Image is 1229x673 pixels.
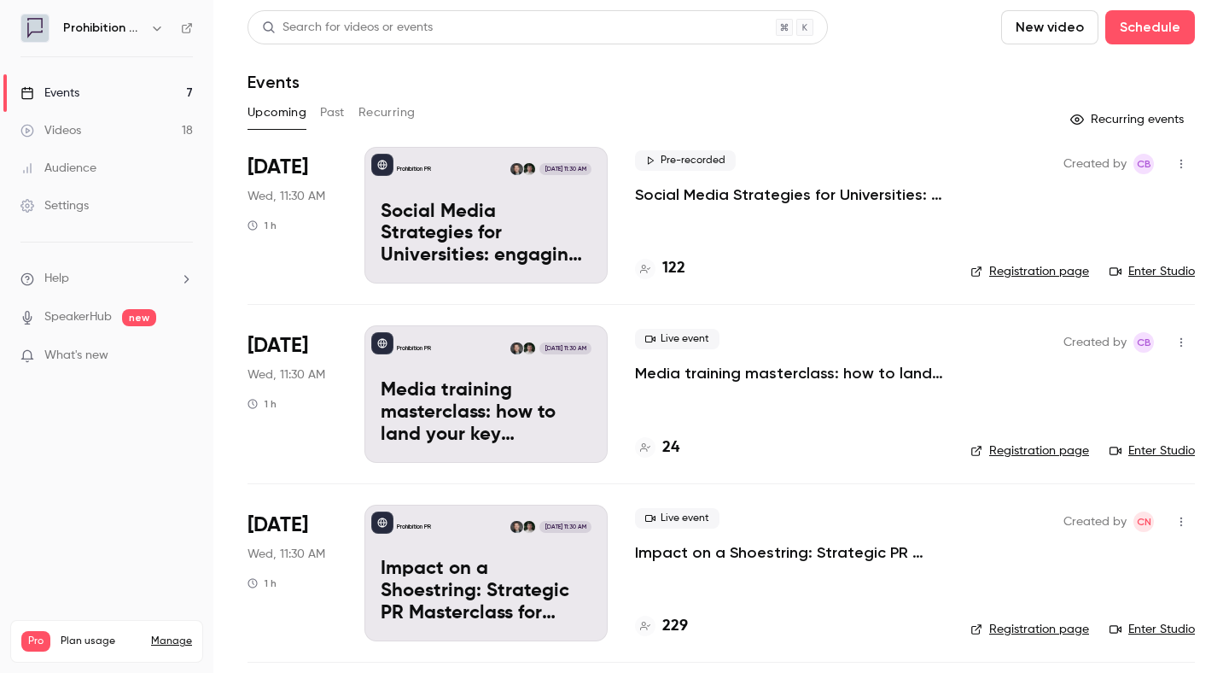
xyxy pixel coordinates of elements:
[1133,512,1154,532] span: Chris Norton
[358,99,416,126] button: Recurring
[970,621,1089,638] a: Registration page
[381,380,591,446] p: Media training masterclass: how to land your key messages in a digital-first world
[20,85,79,102] div: Events
[1063,332,1127,353] span: Created by
[20,122,81,139] div: Videos
[262,19,433,37] div: Search for videos or events
[1133,154,1154,174] span: Claire Beaumont
[523,342,535,354] img: Will Ockenden
[21,15,49,42] img: Prohibition PR
[523,521,535,533] img: Will Ockenden
[1063,106,1195,133] button: Recurring events
[21,631,50,652] span: Pro
[248,147,337,284] div: Sep 24 Wed, 10:30 AM (Europe/London)
[44,308,112,326] a: SpeakerHub
[510,521,522,533] img: Chris Norton
[248,366,325,383] span: Wed, 11:30 AM
[1063,512,1127,532] span: Created by
[248,72,300,92] h1: Events
[397,165,431,173] p: Prohibition PR
[539,163,591,175] span: [DATE] 11:30 AM
[248,219,277,232] div: 1 h
[523,163,535,175] img: Will Ockenden
[635,436,679,459] a: 24
[662,436,679,459] h4: 24
[1110,621,1195,638] a: Enter Studio
[1137,154,1151,174] span: CB
[248,325,337,462] div: Oct 8 Wed, 10:30 AM (Europe/London)
[364,147,608,284] a: Social Media Strategies for Universities: engaging the new student cohortProhibition PRWill Ocken...
[381,202,591,267] p: Social Media Strategies for Universities: engaging the new student cohort
[381,559,591,624] p: Impact on a Shoestring: Strategic PR Masterclass for Charity Comms Teams
[1105,10,1195,44] button: Schedule
[248,512,308,539] span: [DATE]
[1137,332,1151,353] span: CB
[364,505,608,641] a: Impact on a Shoestring: Strategic PR Masterclass for Charity Comms TeamsProhibition PRWill Ockend...
[20,160,96,177] div: Audience
[44,347,108,365] span: What's new
[970,442,1089,459] a: Registration page
[20,270,193,288] li: help-dropdown-opener
[1001,10,1098,44] button: New video
[63,20,143,37] h6: Prohibition PR
[1133,332,1154,353] span: Claire Beaumont
[635,150,736,171] span: Pre-recorded
[151,635,192,648] a: Manage
[397,344,431,353] p: Prohibition PR
[635,257,685,280] a: 122
[635,615,688,638] a: 229
[397,523,431,531] p: Prohibition PR
[635,508,719,529] span: Live event
[539,521,591,533] span: [DATE] 11:30 AM
[248,546,325,563] span: Wed, 11:30 AM
[122,309,156,326] span: new
[248,188,325,205] span: Wed, 11:30 AM
[248,576,277,590] div: 1 h
[248,397,277,411] div: 1 h
[320,99,345,126] button: Past
[20,197,89,214] div: Settings
[364,325,608,462] a: Media training masterclass: how to land your key messages in a digital-first worldProhibition PRW...
[635,329,719,349] span: Live event
[172,348,193,364] iframe: Noticeable Trigger
[970,263,1089,280] a: Registration page
[248,154,308,181] span: [DATE]
[1110,263,1195,280] a: Enter Studio
[248,332,308,360] span: [DATE]
[662,257,685,280] h4: 122
[44,270,69,288] span: Help
[635,363,943,383] a: Media training masterclass: how to land your key messages in a digital-first world
[539,342,591,354] span: [DATE] 11:30 AM
[248,505,337,641] div: Oct 15 Wed, 10:30 AM (Europe/London)
[248,99,306,126] button: Upcoming
[1137,512,1151,532] span: CN
[510,163,522,175] img: Chris Norton
[1110,442,1195,459] a: Enter Studio
[510,342,522,354] img: Chris Norton
[662,615,688,638] h4: 229
[635,184,943,205] a: Social Media Strategies for Universities: engaging the new student cohort
[635,542,943,563] a: Impact on a Shoestring: Strategic PR Masterclass for Charity Comms Teams
[61,635,141,648] span: Plan usage
[1063,154,1127,174] span: Created by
